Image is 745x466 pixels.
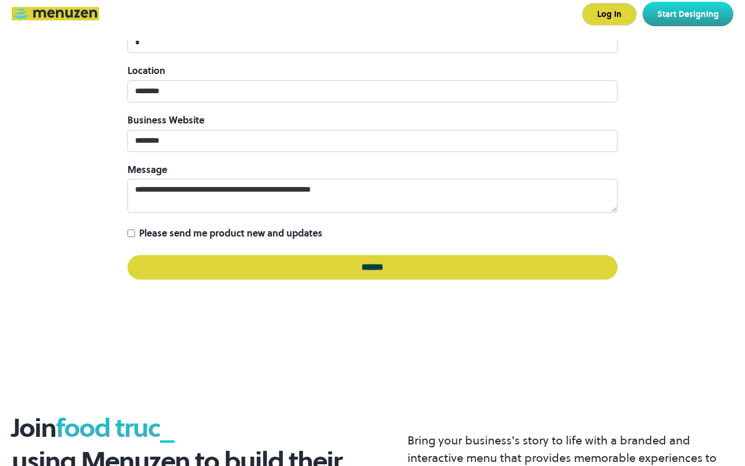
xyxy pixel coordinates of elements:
label: Business Website [127,114,618,127]
h3: Join [12,411,356,444]
label: Location [127,65,618,77]
label: Message [127,164,618,176]
a: Start Designing [643,2,733,26]
span: food truc [56,409,160,446]
span: _ [160,409,173,446]
input: Please send me product new and updates [127,230,135,237]
a: Log In [582,3,637,26]
span: Please send me product new and updates [139,227,322,240]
